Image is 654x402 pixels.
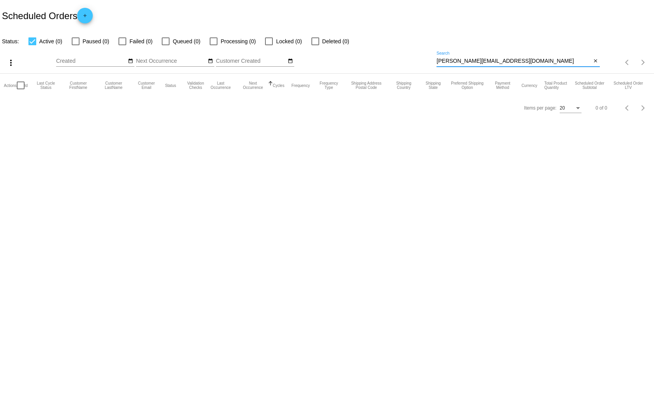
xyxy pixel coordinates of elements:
span: Locked (0) [276,37,302,46]
button: Change sorting for PaymentMethod.Type [491,81,514,90]
button: Change sorting for Id [25,83,28,88]
mat-icon: date_range [128,58,133,64]
h2: Scheduled Orders [2,8,93,23]
button: Change sorting for LastProcessingCycleId [35,81,57,90]
mat-header-cell: Validation Checks [183,74,208,97]
span: 20 [560,105,565,111]
button: Change sorting for ShippingState [422,81,444,90]
button: Change sorting for CurrencyIso [521,83,537,88]
button: Change sorting for Cycles [273,83,285,88]
button: Previous page [620,55,635,70]
button: Next page [635,100,651,116]
span: Active (0) [39,37,62,46]
button: Change sorting for ShippingCountry [392,81,415,90]
mat-header-cell: Total Product Quantity [544,74,573,97]
div: Items per page: [524,105,557,111]
span: Processing (0) [221,37,256,46]
span: Paused (0) [83,37,109,46]
button: Change sorting for CustomerFirstName [64,81,92,90]
input: Next Occurrence [136,58,206,64]
button: Change sorting for Frequency [292,83,310,88]
span: Queued (0) [173,37,200,46]
mat-icon: date_range [288,58,293,64]
mat-icon: add [80,13,90,22]
button: Clear [592,57,600,66]
mat-icon: date_range [208,58,213,64]
span: Status: [2,38,19,44]
span: Deleted (0) [322,37,349,46]
div: 0 of 0 [596,105,607,111]
mat-select: Items per page: [560,106,582,111]
button: Change sorting for CustomerEmail [135,81,158,90]
button: Change sorting for Status [165,83,176,88]
mat-icon: more_vert [6,58,16,67]
button: Change sorting for Subtotal [573,81,606,90]
button: Change sorting for ShippingPostcode [348,81,385,90]
input: Created [56,58,126,64]
button: Next page [635,55,651,70]
button: Change sorting for LastOccurrenceUtc [208,81,233,90]
button: Change sorting for LifetimeValue [613,81,643,90]
mat-header-cell: Actions [4,74,17,97]
button: Change sorting for NextOccurrenceUtc [240,81,265,90]
span: Failed (0) [129,37,152,46]
button: Previous page [620,100,635,116]
button: Change sorting for PreferredShippingOption [451,81,484,90]
button: Change sorting for FrequencyType [317,81,341,90]
input: Customer Created [216,58,286,64]
mat-icon: close [593,58,598,64]
input: Search [437,58,591,64]
button: Change sorting for CustomerLastName [99,81,127,90]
